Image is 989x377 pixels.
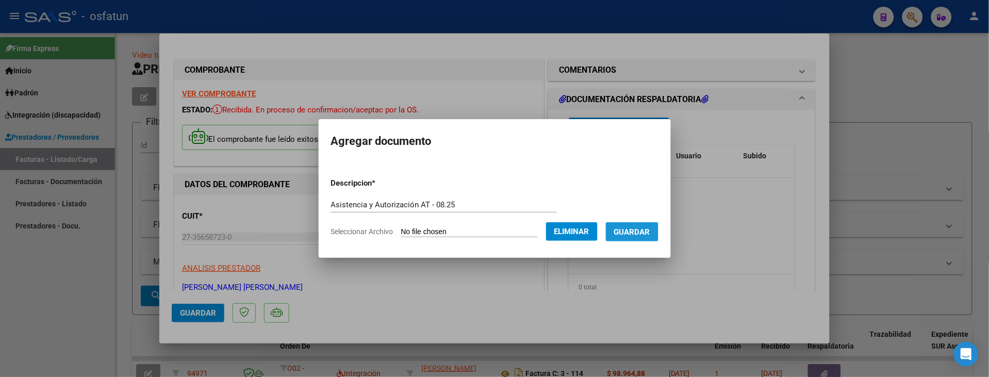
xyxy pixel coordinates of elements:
[554,227,589,236] span: Eliminar
[614,227,650,237] span: Guardar
[331,132,658,151] h2: Agregar documento
[606,222,658,241] button: Guardar
[331,227,393,236] span: Seleccionar Archivo
[954,342,979,367] div: Open Intercom Messenger
[331,177,430,189] p: Descripcion
[546,222,598,241] button: Eliminar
